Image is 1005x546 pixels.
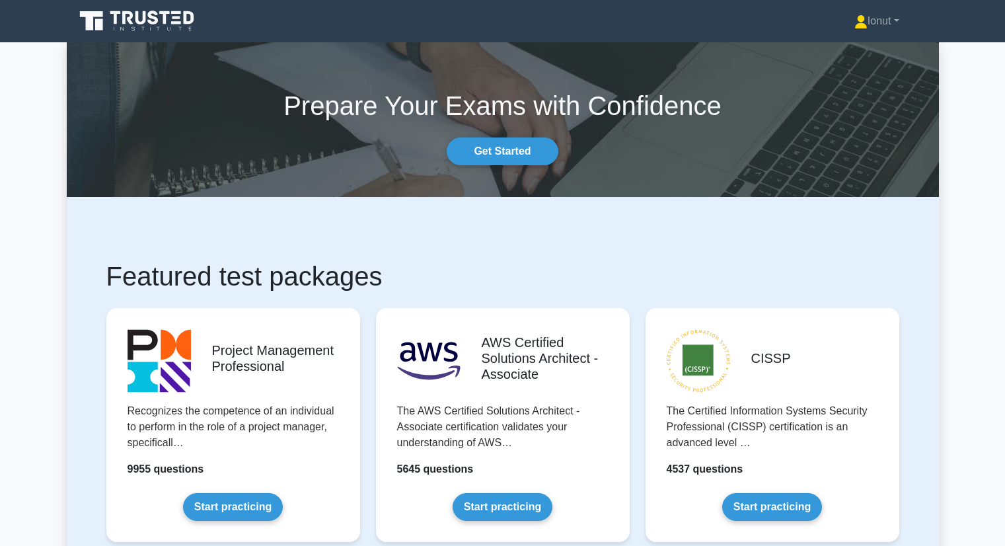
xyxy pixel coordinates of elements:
a: Start practicing [453,493,552,521]
a: Start practicing [722,493,822,521]
a: Start practicing [183,493,283,521]
a: Ionut [823,8,931,34]
h1: Featured test packages [106,260,899,292]
h1: Prepare Your Exams with Confidence [67,90,939,122]
a: Get Started [447,137,558,165]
